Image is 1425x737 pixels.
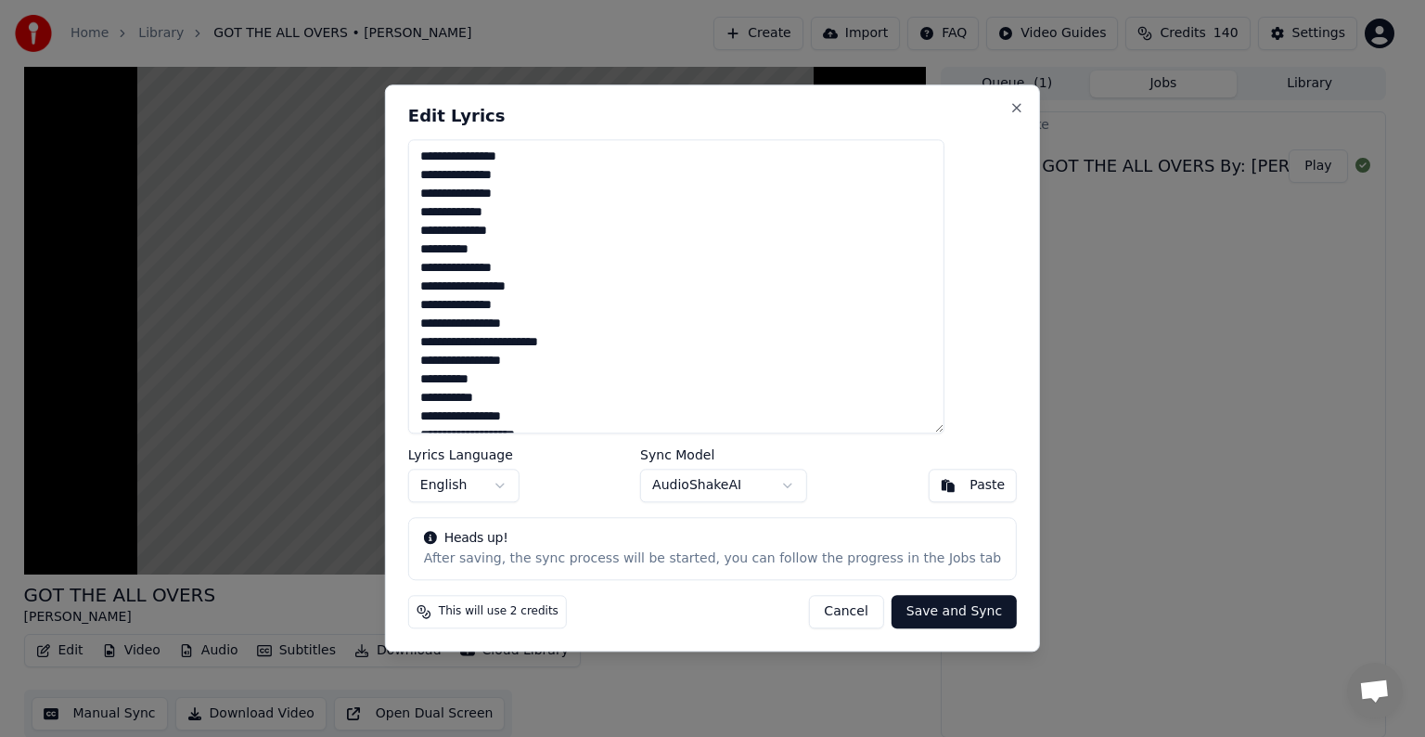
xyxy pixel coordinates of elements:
[640,449,807,462] label: Sync Model
[408,108,1017,124] h2: Edit Lyrics
[424,550,1001,569] div: After saving, the sync process will be started, you can follow the progress in the Jobs tab
[892,596,1017,629] button: Save and Sync
[424,530,1001,549] div: Heads up!
[969,477,1005,496] div: Paste
[808,596,883,629] button: Cancel
[408,449,520,462] label: Lyrics Language
[439,605,558,620] span: This will use 2 credits
[928,470,1017,503] button: Paste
